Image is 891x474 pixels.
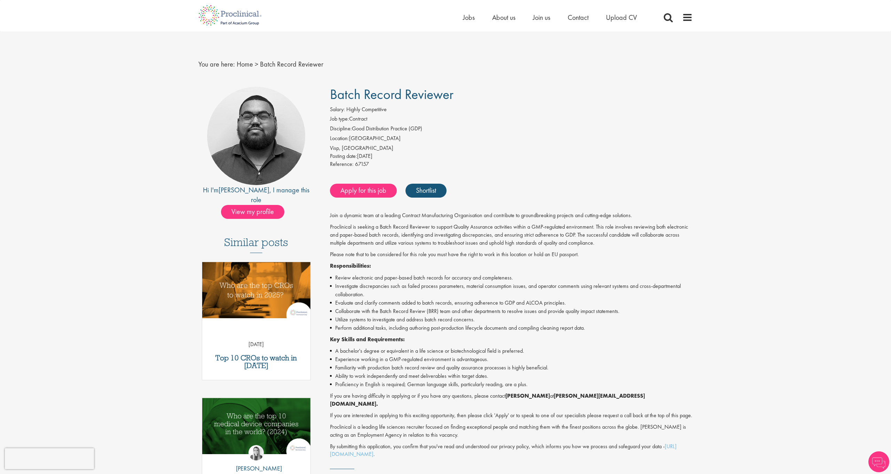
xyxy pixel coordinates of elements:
[330,392,645,407] strong: [PERSON_NAME][EMAIL_ADDRESS][DOMAIN_NAME].
[330,364,693,372] li: Familiarity with production batch record review and quality assurance processes is highly benefic...
[330,152,357,160] span: Posting date:
[330,347,693,355] li: A bachelor's degree or equivalent in a life science or biotechnological field is preferred.
[330,106,345,114] label: Salary:
[224,236,288,253] h3: Similar posts
[330,307,693,315] li: Collaborate with the Batch Record Review (BRR) team and other departments to resolve issues and p...
[219,185,269,194] a: [PERSON_NAME]
[330,184,397,198] a: Apply for this job
[330,135,693,144] li: [GEOGRAPHIC_DATA]
[330,392,693,408] p: If you are having difficulty in applying or if you have any questions, please contact at
[330,380,693,389] li: Proficiency in English is required; German language skills, particularly reading, are a plus.
[533,13,550,22] a: Join us
[255,60,258,69] span: >
[330,355,693,364] li: Experience working in a GMP-regulated environment is advantageous.
[606,13,637,22] a: Upload CV
[207,87,305,185] img: imeage of recruiter Ashley Bennett
[202,262,310,324] a: Link to a post
[206,354,307,369] a: Top 10 CROs to watch in [DATE]
[330,324,693,332] li: Perform additional tasks, including authoring post-production lifecycle documents and compiling c...
[330,336,405,343] strong: Key Skills and Requirements:
[330,115,349,123] label: Job type:
[868,451,889,472] img: Chatbot
[221,206,291,215] a: View my profile
[330,443,677,458] a: [URL][DOMAIN_NAME]
[330,412,693,420] p: If you are interested in applying to this exciting opportunity, then please click 'Apply' or to s...
[330,160,354,168] label: Reference:
[330,125,693,135] li: Good Distribution Practice (GDP)
[330,299,693,307] li: Evaluate and clarify comments added to batch records, ensuring adherence to GDP and ALCOA princip...
[202,398,310,460] a: Link to a post
[492,13,515,22] a: About us
[202,341,310,349] p: [DATE]
[330,262,371,269] strong: Responsibilities:
[330,85,454,103] span: Batch Record Reviewer
[346,106,387,113] span: Highly Competitive
[198,60,235,69] span: You are here:
[260,60,323,69] span: Batch Record Reviewer
[330,212,693,458] div: Job description
[330,372,693,380] li: Ability to work independently and meet deliverables within target dates.
[221,205,284,219] span: View my profile
[5,448,94,469] iframe: reCAPTCHA
[330,251,693,259] p: Please note that to be considered for this role you must have the right to work in this location ...
[330,144,693,152] div: Visp, [GEOGRAPHIC_DATA]
[330,443,693,459] p: By submitting this application, you confirm that you've read and understood our privacy policy, w...
[330,423,693,439] p: Proclinical is a leading life sciences recruiter focused on finding exceptional people and matchi...
[231,464,282,473] p: [PERSON_NAME]
[202,398,310,454] img: Top 10 Medical Device Companies 2024
[198,185,314,205] div: Hi I'm , I manage this role
[330,152,693,160] div: [DATE]
[330,212,693,220] p: Join a dynamic team at a leading Contract Manufacturing Organisation and contribute to groundbrea...
[505,392,550,399] strong: [PERSON_NAME]
[568,13,589,22] a: Contact
[330,274,693,282] li: Review electronic and paper-based batch records for accuracy and completeness.
[249,445,264,460] img: Hannah Burke
[330,125,352,133] label: Discipline:
[330,135,349,143] label: Location:
[355,160,369,168] span: 67157
[405,184,447,198] a: Shortlist
[330,223,693,247] p: Proclinical is seeking a Batch Record Reviewer to support Quality Assurance activities within a G...
[237,60,253,69] a: breadcrumb link
[202,262,310,318] img: Top 10 CROs 2025 | Proclinical
[330,282,693,299] li: Investigate discrepancies such as failed process parameters, material consumption issues, and ope...
[330,115,693,125] li: Contract
[330,315,693,324] li: Utilize systems to investigate and address batch record concerns.
[463,13,475,22] a: Jobs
